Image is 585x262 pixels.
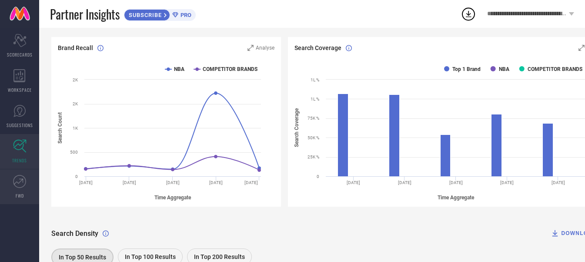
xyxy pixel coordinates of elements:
span: In Top 100 Results [125,253,176,260]
span: SCORECARDS [7,51,33,58]
text: Top 1 Brand [452,66,481,72]
div: Open download list [461,6,476,22]
text: [DATE] [552,180,565,185]
text: 1K [73,126,78,131]
text: [DATE] [166,180,180,185]
text: [DATE] [123,180,136,185]
text: NBA [498,66,509,72]
text: 0 [75,174,78,179]
span: SUBSCRIBE [124,12,164,18]
text: NBA [174,66,185,72]
text: 2K [73,101,78,106]
span: TRENDS [12,157,27,164]
text: COMPETITOR BRANDS [528,66,582,72]
text: [DATE] [398,180,411,185]
span: Analyse [256,45,274,51]
span: Partner Insights [50,5,120,23]
svg: Zoom [578,45,585,51]
tspan: Time Aggregate [438,195,475,201]
text: 75K % [308,116,319,121]
text: 500 [70,150,78,155]
span: Search Coverage [294,44,341,51]
span: SUGGESTIONS [7,122,33,128]
span: Brand Recall [58,44,93,51]
text: 2K [73,77,78,82]
a: SUBSCRIBEPRO [124,7,196,21]
span: FWD [16,192,24,199]
text: [DATE] [347,180,360,185]
text: [DATE] [449,180,462,185]
span: In Top 50 Results [59,254,106,261]
text: 0 [317,174,319,179]
text: [DATE] [209,180,223,185]
text: 50K % [308,135,319,140]
text: 1L % [311,97,319,101]
svg: Zoom [247,45,254,51]
tspan: Time Aggregate [154,195,191,201]
span: WORKSPACE [8,87,32,93]
text: [DATE] [500,180,514,185]
text: [DATE] [79,180,93,185]
text: 25K % [308,155,319,159]
text: COMPETITOR BRANDS [203,66,257,72]
span: In Top 200 Results [194,253,245,260]
tspan: Search Count [57,112,63,144]
tspan: Search Coverage [294,108,300,148]
text: [DATE] [244,180,258,185]
text: 1L % [311,77,319,82]
span: Search Density [51,229,98,238]
span: PRO [178,12,191,18]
